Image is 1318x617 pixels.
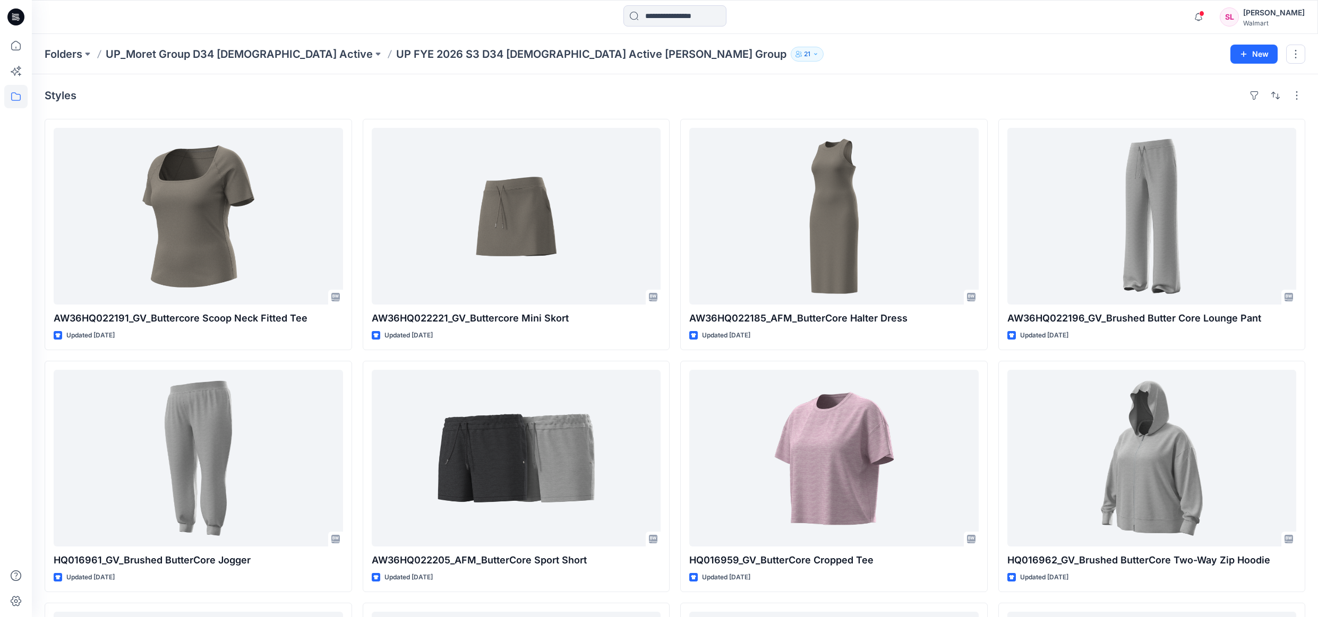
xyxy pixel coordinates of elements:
a: HQ016961_GV_Brushed ButterCore Jogger [54,370,343,546]
a: AW36HQ022185_AFM_ButterCore Halter Dress [689,128,979,305]
a: AW36HQ022221_GV_Buttercore Mini Skort [372,128,661,305]
p: Updated [DATE] [66,330,115,341]
p: Updated [DATE] [384,572,433,583]
p: AW36HQ022205_AFM_ButterCore Sport Short [372,553,661,568]
a: AW36HQ022196_GV_Brushed Butter Core Lounge Pant [1007,128,1297,305]
a: UP_Moret Group D34 [DEMOGRAPHIC_DATA] Active [106,47,373,62]
p: AW36HQ022196_GV_Brushed Butter Core Lounge Pant [1007,311,1297,326]
p: AW36HQ022185_AFM_ButterCore Halter Dress [689,311,979,326]
p: Updated [DATE] [1020,330,1068,341]
button: New [1230,45,1278,64]
a: HQ016962_GV_Brushed ButterCore Two-Way Zip Hoodie [1007,370,1297,546]
p: Updated [DATE] [66,572,115,583]
p: 21 [804,48,810,60]
div: [PERSON_NAME] [1243,6,1305,19]
p: UP FYE 2026 S3 D34 [DEMOGRAPHIC_DATA] Active [PERSON_NAME] Group [396,47,786,62]
p: HQ016962_GV_Brushed ButterCore Two-Way Zip Hoodie [1007,553,1297,568]
div: SL [1220,7,1239,27]
p: Updated [DATE] [702,572,750,583]
a: AW36HQ022191_GV_Buttercore Scoop Neck Fitted Tee [54,128,343,305]
button: 21 [791,47,824,62]
p: Updated [DATE] [702,330,750,341]
a: AW36HQ022205_AFM_ButterCore Sport Short [372,370,661,546]
p: Updated [DATE] [384,330,433,341]
p: HQ016961_GV_Brushed ButterCore Jogger [54,553,343,568]
a: HQ016959_GV_ButterCore Cropped Tee [689,370,979,546]
h4: Styles [45,89,76,102]
a: Folders [45,47,82,62]
p: Updated [DATE] [1020,572,1068,583]
div: Walmart [1243,19,1305,27]
p: AW36HQ022221_GV_Buttercore Mini Skort [372,311,661,326]
p: AW36HQ022191_GV_Buttercore Scoop Neck Fitted Tee [54,311,343,326]
p: HQ016959_GV_ButterCore Cropped Tee [689,553,979,568]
